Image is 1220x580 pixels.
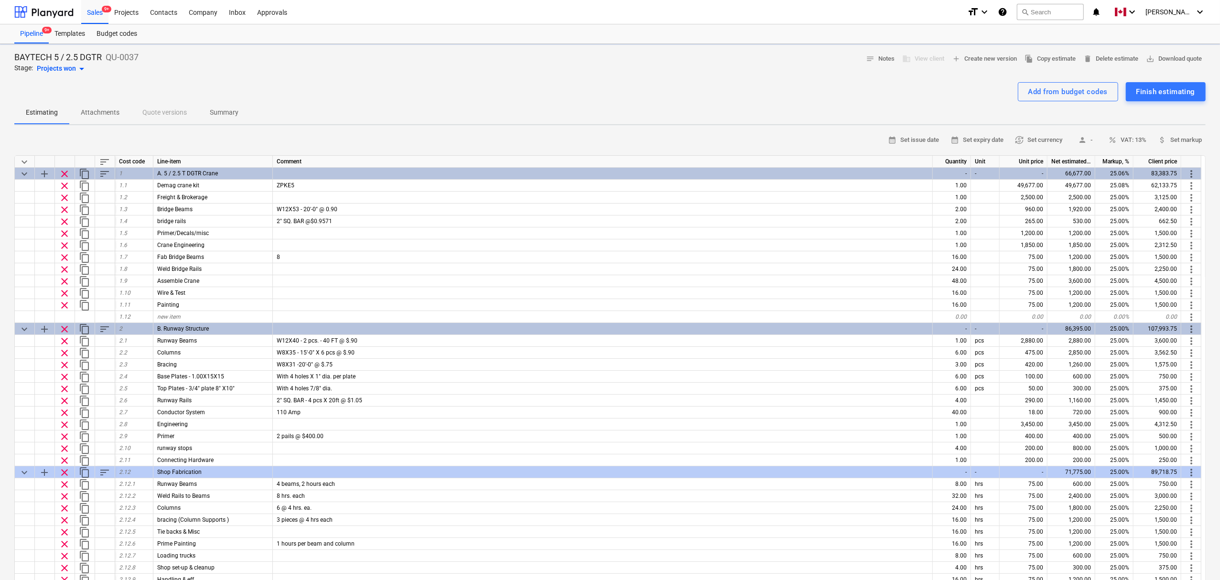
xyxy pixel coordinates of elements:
[1158,136,1166,144] span: attach_money
[1095,239,1134,251] div: 25.00%
[1000,442,1047,454] div: 200.00
[933,430,971,442] div: 1.00
[866,54,895,64] span: Notes
[1000,204,1047,215] div: 960.00
[1000,299,1047,311] div: 75.00
[1047,383,1095,395] div: 300.00
[1134,419,1181,430] div: 4,312.50
[1158,135,1202,146] span: Set markup
[1134,215,1181,227] div: 662.50
[1134,204,1181,215] div: 2,400.00
[1047,299,1095,311] div: 1,200.00
[1095,442,1134,454] div: 25.00%
[933,287,971,299] div: 16.00
[1047,192,1095,204] div: 2,500.00
[59,455,70,466] span: Remove row
[1126,82,1206,101] button: Finish estimating
[933,251,971,263] div: 16.00
[1134,383,1181,395] div: 375.00
[39,168,50,180] span: Add sub category to row
[1000,215,1047,227] div: 265.00
[933,311,971,323] div: 0.00
[1070,133,1101,148] button: -
[1047,156,1095,168] div: Net estimated cost
[1095,335,1134,347] div: 25.00%
[1074,135,1097,146] span: -
[948,52,1021,66] button: Create new version
[115,156,153,168] div: Cost code
[933,192,971,204] div: 1.00
[1028,86,1108,98] div: Add from budget codes
[1186,419,1197,430] span: More actions
[1047,180,1095,192] div: 49,677.00
[59,168,70,180] span: Remove row
[1083,54,1138,64] span: Delete estimate
[79,479,90,490] span: Duplicate row
[99,168,110,180] span: Sort rows within category
[59,204,70,215] span: Remove row
[59,335,70,347] span: Remove row
[1134,407,1181,419] div: 900.00
[59,383,70,395] span: Remove row
[49,24,91,43] div: Templates
[1095,371,1134,383] div: 25.00%
[79,252,90,263] span: Duplicate row
[952,54,961,63] span: add
[1134,359,1181,371] div: 1,575.00
[1047,227,1095,239] div: 1,200.00
[1025,54,1076,64] span: Copy estimate
[933,442,971,454] div: 4.00
[79,419,90,430] span: Duplicate row
[1134,287,1181,299] div: 1,500.00
[1095,251,1134,263] div: 25.00%
[91,24,143,43] div: Budget codes
[1047,215,1095,227] div: 530.00
[1000,371,1047,383] div: 100.00
[1186,347,1197,359] span: More actions
[933,371,971,383] div: 6.00
[933,395,971,407] div: 4.00
[1000,180,1047,192] div: 49,677.00
[79,300,90,311] span: Duplicate row
[79,264,90,275] span: Duplicate row
[1186,395,1197,407] span: More actions
[1134,371,1181,383] div: 750.00
[1154,133,1206,148] button: Set markup
[1134,311,1181,323] div: 0.00
[933,156,971,168] div: Quantity
[1146,54,1202,64] span: Download quote
[79,467,90,478] span: Duplicate category
[1186,204,1197,215] span: More actions
[1000,347,1047,359] div: 475.00
[1134,335,1181,347] div: 3,600.00
[79,383,90,395] span: Duplicate row
[933,180,971,192] div: 1.00
[1134,430,1181,442] div: 500.00
[971,371,1000,383] div: pcs
[1047,251,1095,263] div: 1,200.00
[933,347,971,359] div: 6.00
[102,6,111,12] span: 9+
[1021,52,1080,66] button: Copy estimate
[933,419,971,430] div: 1.00
[1186,323,1197,335] span: More actions
[1095,263,1134,275] div: 25.00%
[59,180,70,192] span: Remove row
[1134,454,1181,466] div: 250.00
[1018,82,1118,101] button: Add from budget codes
[1095,383,1134,395] div: 25.00%
[59,276,70,287] span: Remove row
[933,383,971,395] div: 6.00
[947,133,1007,148] button: Set expiry date
[1095,156,1134,168] div: Markup, %
[1134,275,1181,287] div: 4,500.00
[888,135,939,146] span: Set issue date
[19,323,30,335] span: Collapse category
[1047,430,1095,442] div: 400.00
[59,407,70,419] span: Remove row
[971,383,1000,395] div: pcs
[1134,192,1181,204] div: 3,125.00
[79,288,90,299] span: Duplicate row
[1095,168,1134,180] div: 25.06%
[26,107,58,118] p: Estimating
